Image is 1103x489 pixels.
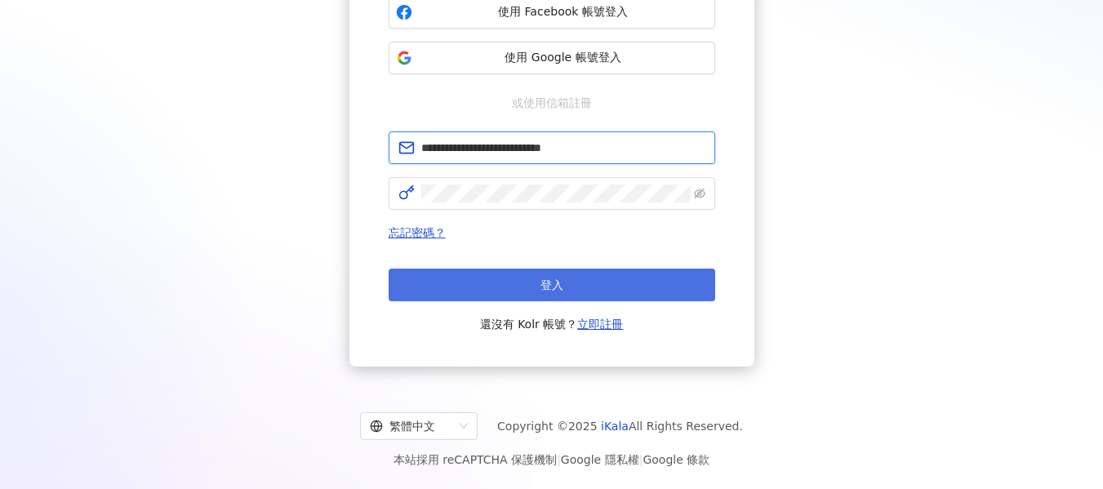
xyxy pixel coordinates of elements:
[694,188,705,199] span: eye-invisible
[497,416,743,436] span: Copyright © 2025 All Rights Reserved.
[394,450,709,469] span: 本站採用 reCAPTCHA 保護機制
[500,94,603,112] span: 或使用信箱註冊
[389,226,446,239] a: 忘記密碼？
[601,420,629,433] a: iKala
[370,413,453,439] div: 繁體中文
[639,453,643,466] span: |
[540,278,563,291] span: 登入
[577,318,623,331] a: 立即註冊
[557,453,561,466] span: |
[480,314,624,334] span: 還沒有 Kolr 帳號？
[419,50,708,66] span: 使用 Google 帳號登入
[643,453,709,466] a: Google 條款
[389,42,715,74] button: 使用 Google 帳號登入
[561,453,639,466] a: Google 隱私權
[419,4,708,20] span: 使用 Facebook 帳號登入
[389,269,715,301] button: 登入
